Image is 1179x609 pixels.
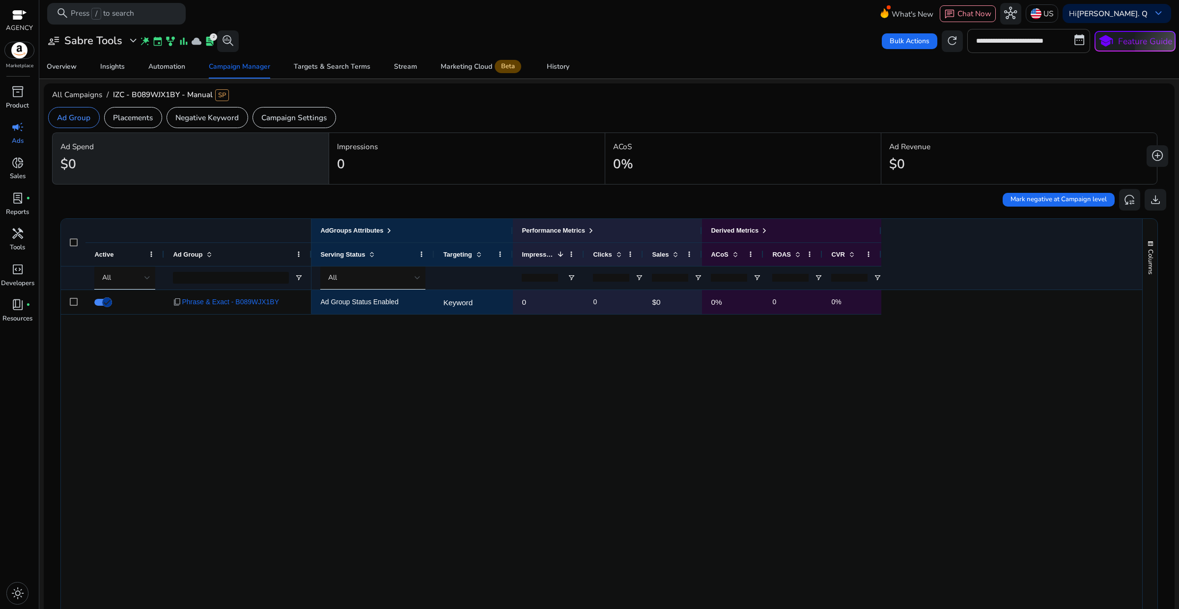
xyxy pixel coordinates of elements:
div: Insights [100,63,125,70]
h2: 0% [613,157,633,172]
span: fiber_manual_record [26,303,30,307]
span: 0 [593,298,597,306]
button: Open Filter Menu [635,274,643,282]
p: Sales [10,172,26,182]
b: [PERSON_NAME]. Q [1077,8,1148,19]
p: 0 [522,292,575,312]
span: 0 [772,298,776,306]
button: hub [1000,3,1022,25]
span: Columns [1146,249,1155,274]
div: Targets & Search Terms [294,63,370,70]
p: Ad Group [57,112,90,123]
p: Ad Spend [60,141,320,152]
p: Press to search [71,8,134,20]
button: Bulk Actions [882,33,937,49]
h2: 0 [337,157,345,172]
p: Hi [1069,10,1148,17]
span: cloud [191,36,202,47]
span: school [1098,33,1114,49]
p: ACoS [613,141,873,152]
span: reset_settings [1123,193,1136,206]
p: $0 [652,292,693,312]
h3: Sabre Tools [64,34,122,47]
span: All Campaigns [52,89,102,100]
p: Marketplace [6,62,33,70]
span: expand_more [127,34,140,47]
span: hub [1004,7,1017,20]
span: / [91,8,101,20]
span: Ad Group [173,251,202,258]
span: All [102,273,111,282]
span: bar_chart [178,36,189,47]
p: 0% [711,292,755,312]
button: Mark negative at Campaign level [1003,193,1115,207]
button: Open Filter Menu [753,274,761,282]
div: Overview [47,63,77,70]
button: Open Filter Menu [814,274,822,282]
span: user_attributes [47,34,60,47]
input: Ad Group Filter Input [173,272,289,284]
p: Resources [2,314,32,324]
div: Campaign Manager [209,63,270,70]
span: wand_stars [140,36,150,47]
span: All [328,273,337,282]
p: Keyword [443,292,504,313]
p: Campaign Settings [261,112,327,123]
span: search [56,7,69,20]
p: Product [6,101,29,111]
span: / [102,89,113,100]
span: ROAS [772,251,791,258]
span: add_circle [1151,149,1164,162]
img: us.svg [1031,8,1041,19]
span: download [1149,193,1162,206]
div: Marketing Cloud [441,62,523,71]
span: Phrase & Exact - B089WJX1BY [182,292,279,312]
span: light_mode [11,587,24,600]
p: Ad Revenue [889,141,1149,152]
span: handyman [11,227,24,240]
span: Bulk Actions [890,36,929,46]
span: inventory_2 [11,85,24,98]
span: Beta [495,60,521,73]
h2: $0 [60,157,76,172]
span: keyboard_arrow_down [1152,7,1165,20]
span: lab_profile [11,192,24,205]
button: search_insights [217,30,239,52]
button: Open Filter Menu [295,274,303,282]
span: campaign [11,121,24,133]
p: Feature Guide [1118,35,1172,48]
span: donut_small [11,157,24,169]
p: US [1043,5,1053,22]
p: AGENCY [6,24,33,33]
span: Chat Now [957,8,991,19]
span: Sales [652,251,669,258]
button: refresh [942,30,963,52]
span: chat [944,9,955,20]
span: Serving Status [320,251,365,258]
button: Open Filter Menu [567,274,575,282]
div: 2 [210,33,217,41]
span: refresh [946,34,958,47]
p: Negative Keyword [175,112,239,123]
span: code_blocks [11,263,24,276]
button: Open Filter Menu [694,274,702,282]
span: Targeting [443,251,472,258]
img: amazon.svg [5,42,34,58]
span: What's New [892,5,933,23]
span: ACoS [711,251,728,258]
span: book_4 [11,298,24,311]
span: Performance Metrics [522,227,585,234]
button: chatChat Now [940,5,995,22]
button: download [1145,189,1166,211]
span: AdGroups Attributes [320,227,383,234]
span: search_insights [222,34,234,47]
span: family_history [165,36,176,47]
span: Active [94,251,113,258]
div: Stream [394,63,417,70]
button: reset_settings [1119,189,1141,211]
span: 0% [831,298,841,306]
span: Derived Metrics [711,227,758,234]
div: History [547,63,569,70]
span: Clicks [593,251,612,258]
div: Automation [148,63,185,70]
